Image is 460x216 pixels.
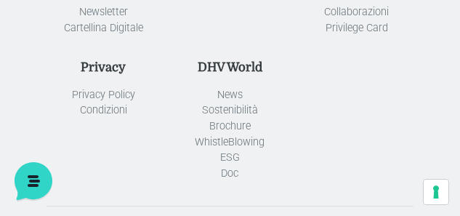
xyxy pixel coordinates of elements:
a: Privilege Card [326,22,388,34]
a: Cartellina Digitale [64,22,143,34]
h5: Privacy [47,60,160,75]
a: Brochure [209,120,251,132]
a: ESG [220,151,240,164]
a: Newsletter [79,6,128,18]
button: Le tue preferenze relative al consenso per le tecnologie di tracciamento [424,180,448,204]
a: WhistleBlowing [195,136,265,148]
h5: DHV World [173,60,286,75]
button: Home [12,82,101,116]
p: La nostra missione è rendere la tua esperienza straordinaria! [12,64,244,93]
a: Condizioni [80,104,127,116]
a: Collaborazioni [324,6,389,18]
a: News [217,89,243,101]
p: Aiuto [224,103,245,116]
a: Privacy Policy [72,89,135,101]
button: Aiuto [190,82,279,116]
a: Sostenibilità [202,104,258,116]
button: Messaggi [101,82,190,116]
iframe: Customerly Messenger Launcher [12,159,55,203]
p: Home [44,103,68,116]
h2: Ciao da De Angelis Resort 👋 [12,12,244,58]
a: Doc [221,167,238,180]
p: Messaggi [126,103,165,116]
